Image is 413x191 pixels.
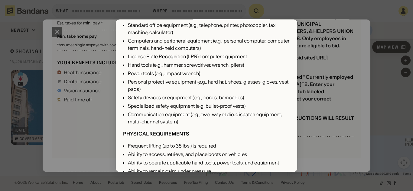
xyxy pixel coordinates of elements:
[128,94,290,101] div: Safety devices or equipment (e.g., cones, barricades)
[128,78,290,93] div: Personal protective equipment (e.g., hard hat, shoes, glasses, gloves, vest, pads)
[128,151,279,158] div: Ability to access, retrieve, and place boots on vehicles
[128,142,279,150] div: Frequent lifting (up to 35 lbs.) is required
[128,62,290,69] div: Hand tools (e.g., hammer, screwdriver, wrench, pilers)
[128,22,290,36] div: Standard office equipment (e.g., telephone, printer, photocopier, fax machine, calculator)
[128,103,290,110] div: Specialized safety equipment (e.g. bullet-proof vests)
[128,70,290,77] div: Power tools (e.g., impact wrench)
[128,37,290,52] div: Computers and peripheral equipment (e.g., personal computer, computer terminals, hand-held comput...
[123,131,189,137] div: PHYSICAL REQUIREMENTS
[128,53,290,60] div: License Plate Recognition (LPR) computer equipment
[128,111,290,126] div: Communication equipment (e.g., two-way radio, dispatch equipment, multi-channel system)
[128,159,279,167] div: Ability to operate applicable hand tools, power tools, and equipment
[128,168,279,175] div: Ability to remain calm under pressure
